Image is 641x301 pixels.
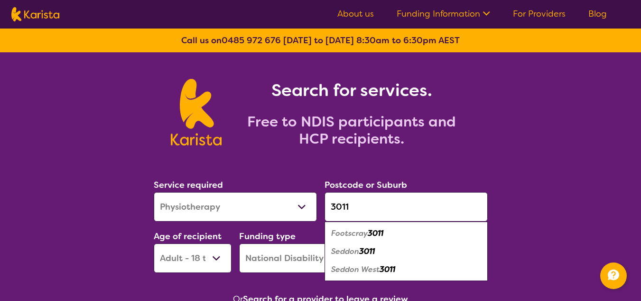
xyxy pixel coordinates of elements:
[380,264,395,274] em: 3011
[331,228,368,238] em: Footscray
[329,224,483,243] div: Footscray 3011
[337,8,374,19] a: About us
[154,231,222,242] label: Age of recipient
[359,246,375,256] em: 3011
[588,8,607,19] a: Blog
[233,79,470,102] h1: Search for services.
[233,113,470,147] h2: Free to NDIS participants and HCP recipients.
[239,231,296,242] label: Funding type
[368,228,383,238] em: 3011
[513,8,566,19] a: For Providers
[325,179,407,191] label: Postcode or Suburb
[329,243,483,261] div: Seddon 3011
[11,7,59,21] img: Karista logo
[600,262,627,289] button: Channel Menu
[171,79,222,146] img: Karista logo
[329,261,483,279] div: Seddon West 3011
[331,264,380,274] em: Seddon West
[154,179,223,191] label: Service required
[181,35,460,46] b: Call us on [DATE] to [DATE] 8:30am to 6:30pm AEST
[325,192,488,222] input: Type
[397,8,490,19] a: Funding Information
[222,35,281,46] a: 0485 972 676
[331,246,359,256] em: Seddon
